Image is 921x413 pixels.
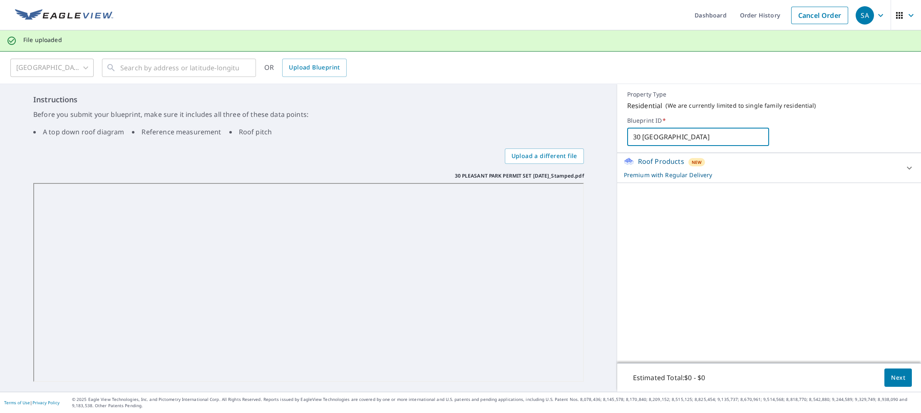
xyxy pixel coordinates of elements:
[120,56,239,79] input: Search by address or latitude-longitude
[511,151,577,161] span: Upload a different file
[627,101,663,111] p: Residential
[627,117,911,124] label: Blueprint ID
[638,156,684,166] p: Roof Products
[132,127,221,137] li: Reference measurement
[23,36,62,44] p: File uploaded
[4,400,60,405] p: |
[856,6,874,25] div: SA
[289,62,340,73] span: Upload Blueprint
[264,59,347,77] div: OR
[10,56,94,79] div: [GEOGRAPHIC_DATA]
[33,94,584,105] h6: Instructions
[665,102,816,109] p: ( We are currently limited to single family residential )
[33,183,584,382] iframe: 30 PLEASANT PARK PERMIT SET 08-22-25_Stamped.pdf
[627,91,911,98] p: Property Type
[891,373,905,383] span: Next
[229,127,272,137] li: Roof pitch
[282,59,346,77] a: Upload Blueprint
[884,368,912,387] button: Next
[33,109,584,119] p: Before you submit your blueprint, make sure it includes all three of these data points:
[624,156,914,179] div: Roof ProductsNewPremium with Regular Delivery
[624,171,899,179] p: Premium with Regular Delivery
[4,400,30,406] a: Terms of Use
[791,7,848,24] a: Cancel Order
[33,127,124,137] li: A top down roof diagram
[505,148,584,164] label: Upload a different file
[626,368,712,387] p: Estimated Total: $0 - $0
[15,9,113,22] img: EV Logo
[32,400,60,406] a: Privacy Policy
[72,396,917,409] p: © 2025 Eagle View Technologies, Inc. and Pictometry International Corp. All Rights Reserved. Repo...
[455,172,584,180] p: 30 PLEASANT PARK PERMIT SET [DATE]_Stamped.pdf
[692,159,702,166] span: New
